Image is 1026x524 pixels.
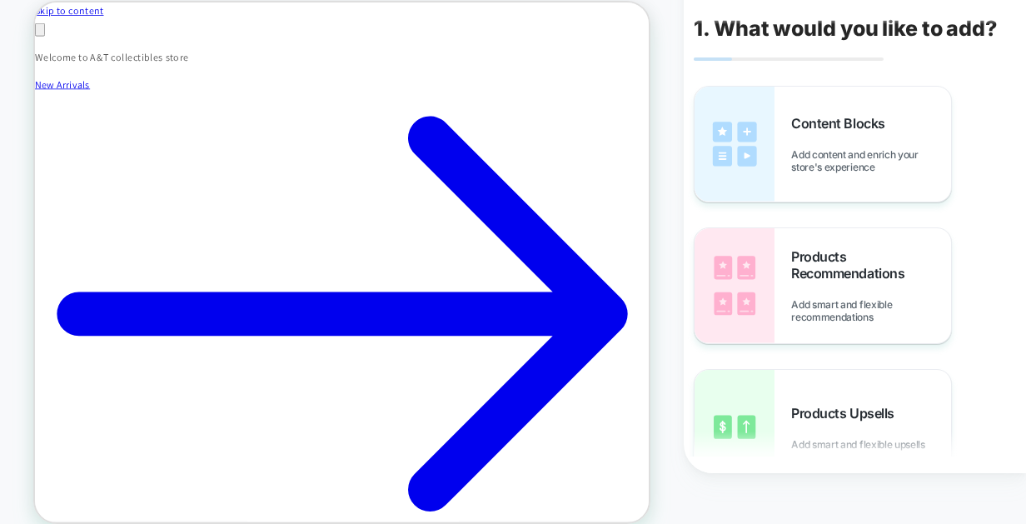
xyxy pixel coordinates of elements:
[791,438,933,451] span: Add smart and flexible upsells
[791,248,951,282] span: Products Recommendations
[791,148,951,173] span: Add content and enrich your store's experience
[791,115,893,132] span: Content Blocks
[694,16,997,41] span: 1. What would you like to add?
[791,405,902,422] span: Products Upsells
[791,298,951,323] span: Add smart and flexible recommendations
